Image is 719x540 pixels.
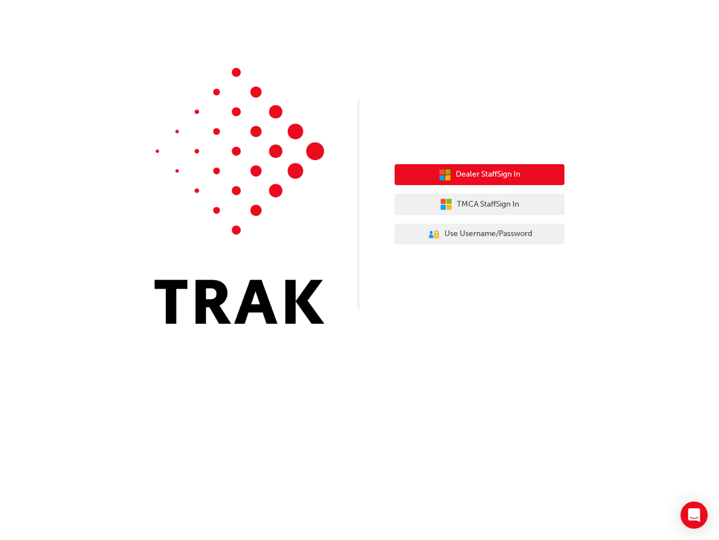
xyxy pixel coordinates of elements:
[395,164,564,186] button: Dealer StaffSign In
[155,68,324,324] img: Trak
[681,502,708,529] div: Open Intercom Messenger
[456,168,520,181] span: Dealer Staff Sign In
[395,224,564,245] button: Use Username/Password
[395,194,564,215] button: TMCA StaffSign In
[444,228,532,241] span: Use Username/Password
[457,198,519,211] span: TMCA Staff Sign In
